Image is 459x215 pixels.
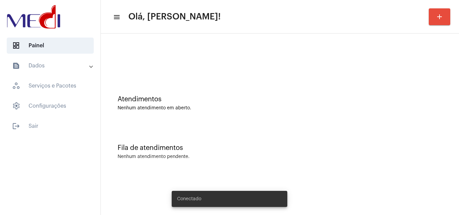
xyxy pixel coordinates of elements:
[118,96,442,103] div: Atendimentos
[7,98,94,114] span: Configurações
[12,62,90,70] mat-panel-title: Dados
[7,118,94,134] span: Sair
[7,78,94,94] span: Serviços e Pacotes
[5,3,62,30] img: d3a1b5fa-500b-b90f-5a1c-719c20e9830b.png
[118,106,442,111] div: Nenhum atendimento em aberto.
[12,102,20,110] span: sidenav icon
[12,122,20,130] mat-icon: sidenav icon
[113,13,120,21] mat-icon: sidenav icon
[435,13,444,21] mat-icon: add
[12,82,20,90] span: sidenav icon
[128,11,221,22] span: Olá, [PERSON_NAME]!
[177,196,201,202] span: Conectado
[12,42,20,50] span: sidenav icon
[7,38,94,54] span: Painel
[12,62,20,70] mat-icon: sidenav icon
[118,144,442,152] div: Fila de atendimentos
[118,154,190,159] div: Nenhum atendimento pendente.
[4,58,100,74] mat-expansion-panel-header: sidenav iconDados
